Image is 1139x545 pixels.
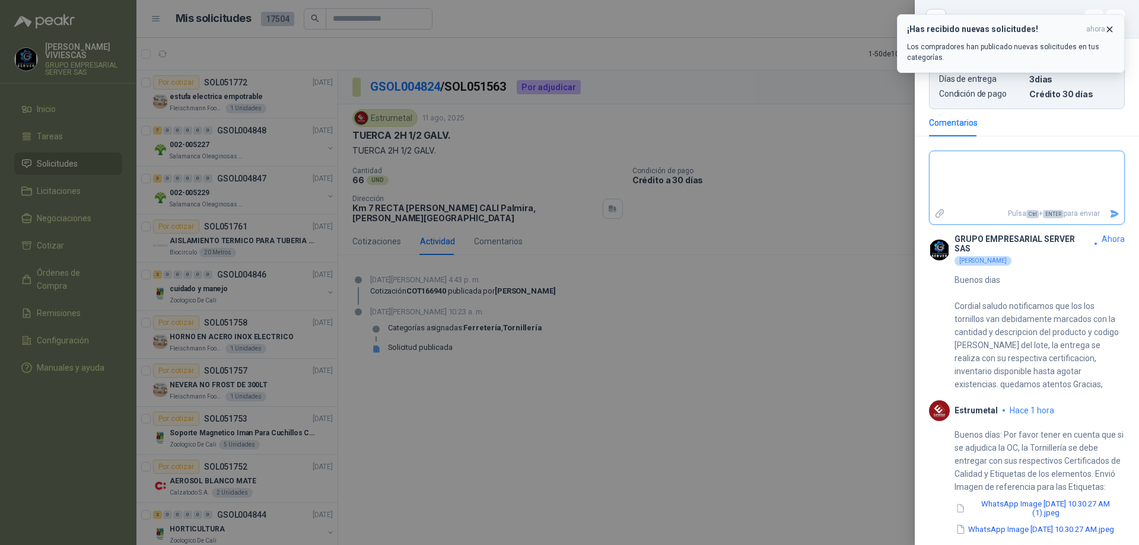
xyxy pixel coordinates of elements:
img: Company Logo [929,400,950,421]
button: WhatsApp Image [DATE] 10.30.27 AM (1).jpeg [955,498,1125,518]
button: Close [929,12,943,26]
p: GRUPO EMPRESARIAL SERVER SAS [955,234,1090,253]
p: Estrumetal [955,406,998,415]
p: Buenos días: Por favor tener en cuenta que si se adjudica la OC, la Tornillería se debe entregar ... [955,428,1125,493]
div: [PERSON_NAME] [955,256,1011,266]
span: Ctrl [1026,210,1039,218]
p: Crédito 30 días [1029,89,1115,99]
button: Enviar [1105,203,1124,224]
span: hace 1 hora [1010,406,1054,415]
p: Los compradores han publicado nuevas solicitudes en tus categorías. [907,42,1115,63]
button: WhatsApp Image [DATE] 10.30.27 AM.jpeg [955,523,1115,536]
span: ahora [1102,234,1125,253]
button: ¡Has recibido nuevas solicitudes!ahora Los compradores han publicado nuevas solicitudes en tus ca... [897,14,1125,73]
p: Condición de pago [939,89,1025,99]
img: Company Logo [929,240,950,260]
span: ENTER [1043,210,1064,218]
h3: ¡Has recibido nuevas solicitudes! [907,24,1081,34]
div: COT166940 [953,9,1125,28]
p: Buenos dias Cordial saludo notificamos que los los tornillos van debidamente marcados con la cant... [955,273,1125,391]
span: ahora [1086,24,1105,34]
div: Comentarios [929,116,978,129]
p: Pulsa + para enviar [950,203,1105,224]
